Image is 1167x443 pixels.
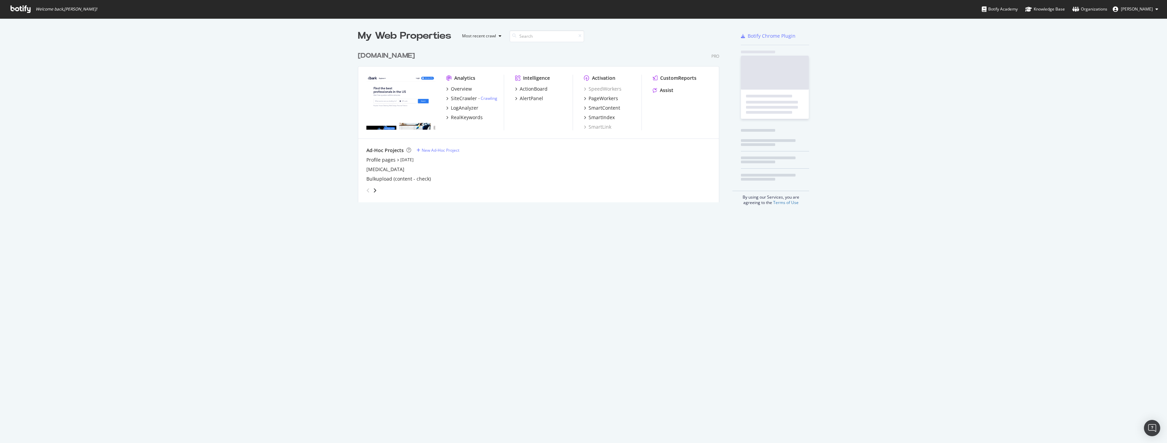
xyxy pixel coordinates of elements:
[711,53,719,59] div: Pro
[366,147,404,154] div: Ad-Hoc Projects
[417,147,459,153] a: New Ad-Hoc Project
[741,33,796,39] a: Botify Chrome Plugin
[660,87,673,94] div: Assist
[454,75,475,81] div: Analytics
[1072,6,1107,13] div: Organizations
[451,114,483,121] div: RealKeywords
[584,95,618,102] a: PageWorkers
[660,75,696,81] div: CustomReports
[358,43,725,202] div: grid
[358,51,418,61] a: [DOMAIN_NAME]
[584,86,621,92] a: SpeedWorkers
[1144,420,1160,436] div: Open Intercom Messenger
[366,176,431,182] a: Bulkupload (content - check)
[520,95,543,102] div: AlertPanel
[773,200,799,205] a: Terms of Use
[400,157,414,163] a: [DATE]
[446,105,478,111] a: LogAnalyzer
[592,75,615,81] div: Activation
[589,105,620,111] div: SmartContent
[653,75,696,81] a: CustomReports
[1107,4,1164,15] button: [PERSON_NAME]
[732,191,809,205] div: By using our Services, you are agreeing to the
[366,75,435,130] img: www.bark.com
[36,6,97,12] span: Welcome back, [PERSON_NAME] !
[451,105,478,111] div: LogAnalyzer
[364,185,372,196] div: angle-left
[584,105,620,111] a: SmartContent
[982,6,1018,13] div: Botify Academy
[358,51,415,61] div: [DOMAIN_NAME]
[589,114,615,121] div: SmartIndex
[358,29,451,43] div: My Web Properties
[446,95,497,102] a: SiteCrawler- Crawling
[366,156,396,163] a: Profile pages
[366,166,404,173] a: [MEDICAL_DATA]
[748,33,796,39] div: Botify Chrome Plugin
[584,124,611,130] a: SmartLink
[520,86,548,92] div: ActionBoard
[451,95,477,102] div: SiteCrawler
[515,86,548,92] a: ActionBoard
[478,95,497,101] div: -
[589,95,618,102] div: PageWorkers
[422,147,459,153] div: New Ad-Hoc Project
[510,30,584,42] input: Search
[446,86,472,92] a: Overview
[515,95,543,102] a: AlertPanel
[481,95,497,101] a: Crawling
[584,114,615,121] a: SmartIndex
[457,31,504,41] button: Most recent crawl
[653,87,673,94] a: Assist
[372,187,377,194] div: angle-right
[523,75,550,81] div: Intelligence
[451,86,472,92] div: Overview
[1121,6,1153,12] span: Wayne Burden
[446,114,483,121] a: RealKeywords
[1025,6,1065,13] div: Knowledge Base
[462,34,496,38] div: Most recent crawl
